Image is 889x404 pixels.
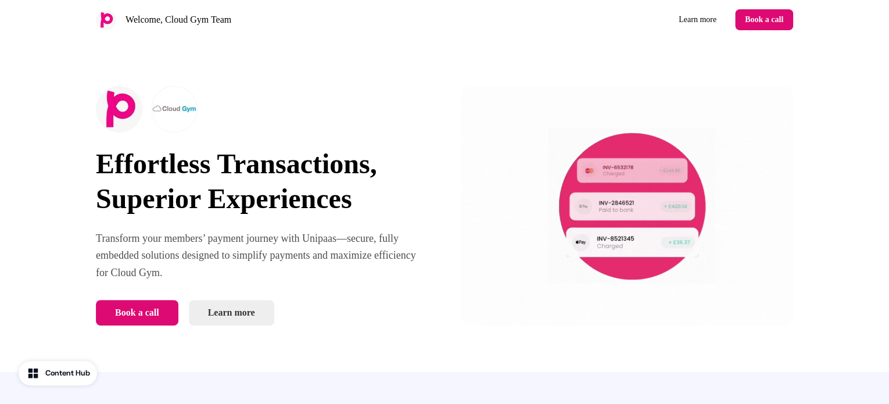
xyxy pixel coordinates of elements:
[96,300,178,326] button: Book a call
[19,361,97,385] button: Content Hub
[126,13,231,27] p: Welcome, Cloud Gym Team
[96,146,428,216] p: Effortless Transactions, Superior Experiences
[45,367,90,379] div: Content Hub
[189,300,274,326] a: Learn more
[735,9,793,30] button: Book a call
[669,9,726,30] a: Learn more
[96,230,428,281] p: Transform your members’ payment journey with Unipaas—secure, fully embedded solutions designed to...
